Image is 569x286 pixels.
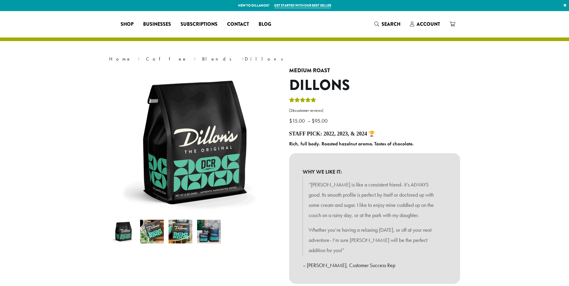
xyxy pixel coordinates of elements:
b: Rich, full body. Roasted hazelnut aroma. Tastes of chocolate. [289,141,414,147]
span: Shop [121,21,133,28]
a: Home [109,56,131,62]
span: › [138,53,140,63]
span: Search [382,21,400,28]
a: Search [370,19,405,29]
span: $ [289,117,292,124]
a: Get started with our best seller [274,3,331,8]
h4: Staff Pick: 2022, 2023, & 2024 🏆 [289,131,460,137]
img: Dillons - Image 3 [169,220,192,243]
span: $ [312,117,315,124]
span: Account [417,21,440,28]
a: Blends [202,56,235,62]
div: Rated 5.00 out of 5 [289,97,316,106]
span: Contact [227,21,249,28]
span: › [242,53,244,63]
span: › [194,53,196,63]
p: – [PERSON_NAME], Customer Success Rep [303,260,447,270]
span: Blog [259,21,271,28]
b: WHY WE LIKE IT: [303,167,447,177]
h1: Dillons [289,77,460,94]
span: 26 [290,108,295,113]
img: Dillons [112,220,135,243]
p: “[PERSON_NAME] is like a consistent friend- it’s ALWAYS good. Its smooth profile is perfect by it... [309,180,441,220]
nav: Breadcrumb [109,55,460,63]
h4: Medium Roast [289,67,460,74]
a: (26customer reviews) [289,108,460,114]
img: Dillons [120,67,270,217]
p: Whether you’re having a relaxing [DATE], or off at your next adventure- I’m sure [PERSON_NAME] wi... [309,225,441,255]
span: – [307,117,310,124]
bdi: 95.00 [312,117,329,124]
span: Businesses [143,21,171,28]
bdi: 15.00 [289,117,306,124]
img: Dillons - Image 2 [140,220,164,243]
a: Coffee [146,56,187,62]
img: Dillons - Image 4 [197,220,221,243]
span: Subscriptions [181,21,217,28]
a: Shop [116,19,138,29]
